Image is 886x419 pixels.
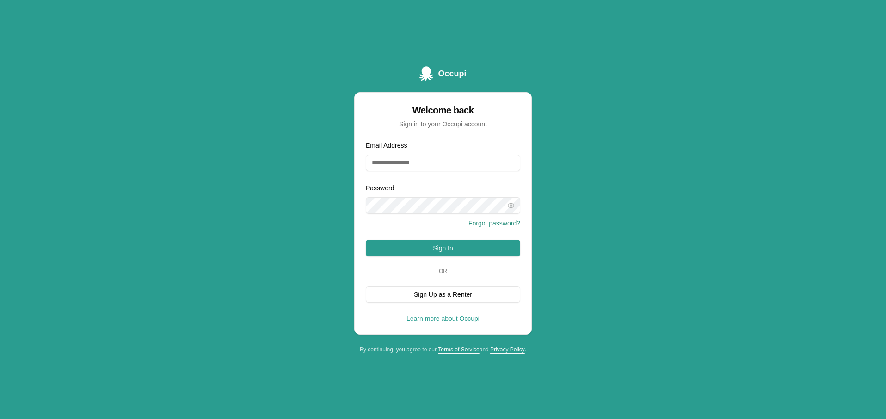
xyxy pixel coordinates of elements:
[406,315,480,322] a: Learn more about Occupi
[366,119,520,129] div: Sign in to your Occupi account
[490,346,525,353] a: Privacy Policy
[435,268,451,275] span: Or
[438,67,466,80] span: Occupi
[438,346,479,353] a: Terms of Service
[468,219,520,228] button: Forgot password?
[354,346,532,353] div: By continuing, you agree to our and .
[366,104,520,117] div: Welcome back
[419,66,466,81] a: Occupi
[366,184,394,192] label: Password
[366,286,520,303] button: Sign Up as a Renter
[366,142,407,149] label: Email Address
[366,240,520,256] button: Sign In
